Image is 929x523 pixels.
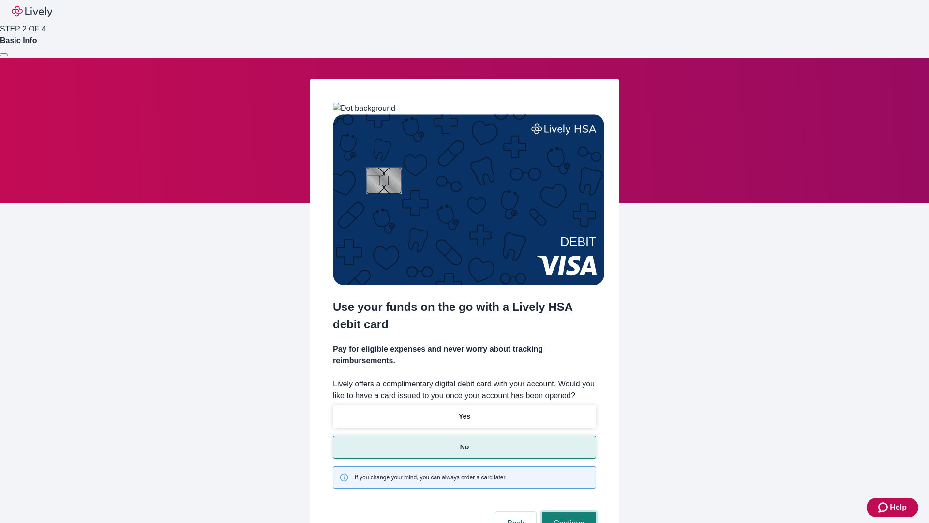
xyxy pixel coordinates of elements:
label: Lively offers a complimentary digital debit card with your account. Would you like to have a card... [333,378,596,401]
button: Yes [333,405,596,428]
svg: Zendesk support icon [878,502,890,513]
img: Dot background [333,103,395,114]
button: No [333,436,596,459]
h2: Use your funds on the go with a Lively HSA debit card [333,298,596,333]
img: Lively [12,6,52,17]
p: No [460,442,469,452]
button: Zendesk support iconHelp [867,498,918,517]
h4: Pay for eligible expenses and never worry about tracking reimbursements. [333,343,596,367]
span: Help [890,502,907,513]
span: If you change your mind, you can always order a card later. [355,473,507,482]
p: Yes [459,412,470,422]
img: Debit card [333,114,604,285]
